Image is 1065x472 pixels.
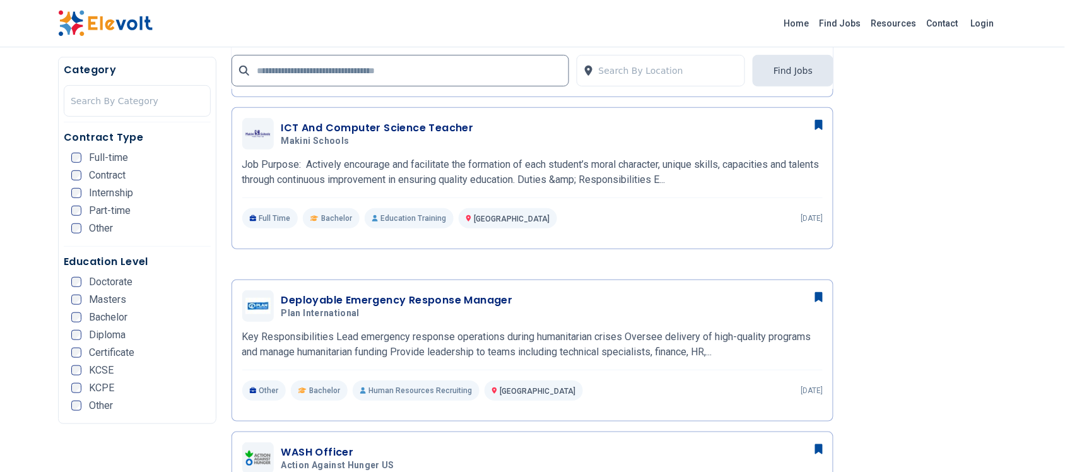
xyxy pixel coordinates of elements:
[64,254,211,269] h5: Education Level
[309,386,340,396] span: Bachelor
[89,277,132,287] span: Doctorate
[89,153,128,163] span: Full-time
[89,206,131,216] span: Part-time
[71,365,81,375] input: KCSE
[242,290,823,401] a: Plan InternationalDeployable Emergency Response ManagerPlan InternationalKey Responsibilities Lea...
[281,293,513,308] h3: Deployable Emergency Response Manager
[245,130,271,138] img: Makini Schools
[242,157,823,187] p: Job Purpose: Actively encourage and facilitate the formation of each student’s moral character, u...
[89,401,113,411] span: Other
[64,62,211,78] h5: Category
[474,215,550,223] span: [GEOGRAPHIC_DATA]
[281,445,399,460] h3: WASH Officer
[89,348,134,358] span: Certificate
[89,365,114,375] span: KCSE
[922,13,963,33] a: Contact
[71,330,81,340] input: Diploma
[753,55,833,86] button: Find Jobs
[866,13,922,33] a: Resources
[71,383,81,393] input: KCPE
[89,383,114,393] span: KCPE
[71,223,81,233] input: Other
[89,295,126,305] span: Masters
[242,118,823,228] a: Makini SchoolsICT And Computer Science TeacherMakini SchoolsJob Purpose: Actively encourage and f...
[71,401,81,411] input: Other
[365,208,454,228] p: Education Training
[64,130,211,145] h5: Contract Type
[815,13,866,33] a: Find Jobs
[281,460,394,471] span: Action Against Hunger US
[89,188,133,198] span: Internship
[242,208,298,228] p: Full Time
[89,312,127,322] span: Bachelor
[801,386,823,396] p: [DATE]
[321,213,352,223] span: Bachelor
[89,223,113,233] span: Other
[71,206,81,216] input: Part-time
[500,387,575,396] span: [GEOGRAPHIC_DATA]
[779,13,815,33] a: Home
[71,188,81,198] input: Internship
[242,381,286,401] p: Other
[281,136,350,147] span: Makini Schools
[89,330,126,340] span: Diploma
[242,329,823,360] p: Key Responsibilities Lead emergency response operations during humanitarian crises Oversee delive...
[71,348,81,358] input: Certificate
[71,312,81,322] input: Bachelor
[801,213,823,223] p: [DATE]
[245,451,271,465] img: Action Against Hunger US
[281,121,474,136] h3: ICT And Computer Science Teacher
[281,308,360,319] span: Plan International
[89,170,126,180] span: Contract
[245,298,271,315] img: Plan International
[71,277,81,287] input: Doctorate
[58,10,153,37] img: Elevolt
[353,381,480,401] p: Human Resources Recruiting
[71,170,81,180] input: Contract
[71,153,81,163] input: Full-time
[71,295,81,305] input: Masters
[963,11,1002,36] a: Login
